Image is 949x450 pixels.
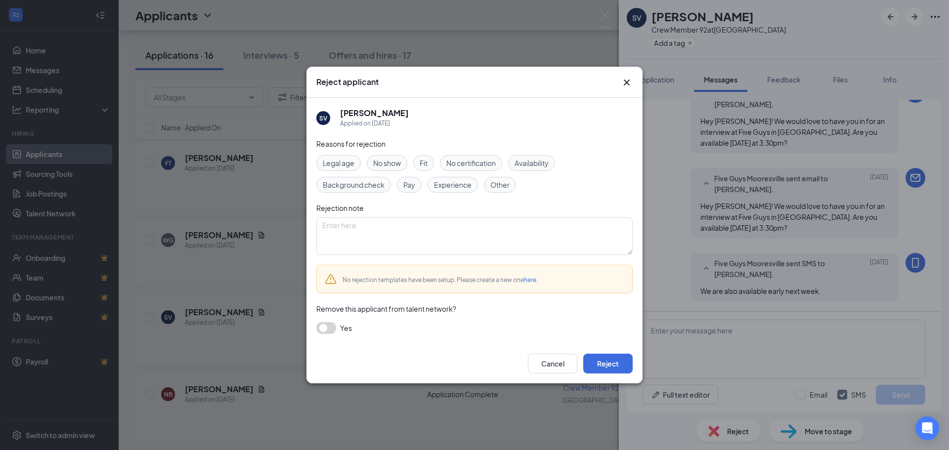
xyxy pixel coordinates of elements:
svg: Cross [621,77,633,88]
a: here [524,276,536,284]
button: Cancel [528,354,577,373]
span: Other [490,179,510,190]
span: Legal age [323,158,354,168]
span: Rejection note [316,204,364,212]
button: Close [621,77,633,88]
span: Remove this applicant from talent network? [316,304,456,313]
div: Open Intercom Messenger [915,416,939,440]
div: Applied on [DATE] [340,119,409,128]
span: No certification [446,158,496,168]
svg: Warning [325,273,337,285]
div: SV [319,114,327,123]
span: Experience [434,179,472,190]
span: Availability [515,158,549,168]
h5: [PERSON_NAME] [340,108,409,119]
button: Reject [583,354,633,373]
span: Fit [420,158,428,168]
span: Reasons for rejection [316,139,386,148]
span: Background check [323,179,385,190]
span: No rejection templates have been setup. Please create a new one . [343,276,538,284]
h3: Reject applicant [316,77,379,87]
span: Pay [403,179,415,190]
span: No show [373,158,401,168]
span: Yes [340,322,352,334]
